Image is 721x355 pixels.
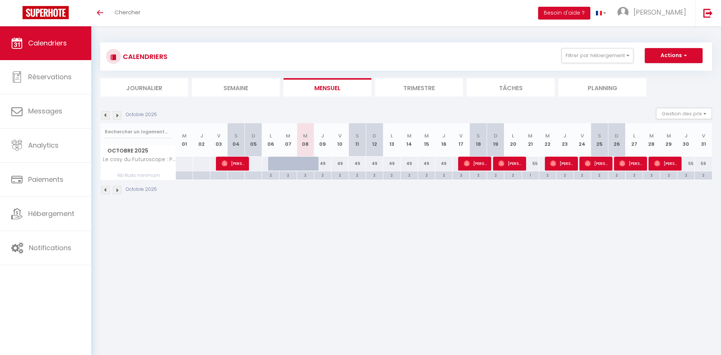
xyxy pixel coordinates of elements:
button: Gestion des prix [656,108,712,119]
div: 2 [401,171,418,178]
th: 19 [487,123,504,157]
abbr: V [702,132,705,139]
abbr: M [545,132,550,139]
span: [PERSON_NAME] [619,156,642,171]
span: [PERSON_NAME] [550,156,573,171]
div: 49 [366,157,383,171]
abbr: M [182,132,187,139]
span: [PERSON_NAME] [634,8,686,17]
span: Notifications [29,243,71,252]
div: 2 [332,171,348,178]
div: 49 [348,157,366,171]
abbr: M [303,132,308,139]
th: 02 [193,123,210,157]
span: Calendriers [28,38,67,48]
span: Nb Nuits minimum [101,171,175,180]
th: 16 [435,123,453,157]
abbr: J [200,132,203,139]
abbr: L [270,132,272,139]
div: 1 [522,171,539,178]
div: 2 [504,171,521,178]
th: 27 [626,123,643,157]
div: 2 [695,171,712,178]
th: 06 [262,123,279,157]
abbr: D [252,132,255,139]
abbr: D [494,132,498,139]
div: 2 [383,171,400,178]
div: 55 [677,157,695,171]
li: Trimestre [375,78,463,97]
div: 2 [453,171,469,178]
span: Messages [28,106,62,116]
div: 2 [279,171,296,178]
th: 11 [348,123,366,157]
abbr: J [442,132,445,139]
th: 04 [228,123,245,157]
abbr: J [563,132,566,139]
abbr: M [286,132,290,139]
div: 2 [262,171,279,178]
div: 2 [418,171,435,178]
button: Actions [645,48,703,63]
img: ... [617,7,629,18]
abbr: S [477,132,480,139]
abbr: M [424,132,429,139]
div: 2 [591,171,608,178]
th: 18 [470,123,487,157]
li: Semaine [192,78,280,97]
th: 12 [366,123,383,157]
span: [PERSON_NAME] [498,156,521,171]
li: Planning [558,78,646,97]
abbr: L [633,132,635,139]
div: 49 [331,157,348,171]
th: 03 [210,123,228,157]
abbr: D [615,132,618,139]
th: 08 [297,123,314,157]
h3: CALENDRIERS [121,48,167,65]
th: 01 [176,123,193,157]
th: 28 [643,123,660,157]
span: [PERSON_NAME] [654,156,677,171]
span: Analytics [28,140,59,150]
abbr: J [685,132,688,139]
th: 20 [504,123,522,157]
span: Paiements [28,175,63,184]
abbr: V [217,132,220,139]
div: 2 [643,171,660,178]
th: 25 [591,123,608,157]
abbr: V [459,132,463,139]
abbr: V [338,132,342,139]
div: 2 [539,171,556,178]
th: 23 [556,123,573,157]
th: 21 [522,123,539,157]
th: 22 [539,123,556,157]
span: Réservations [28,72,72,82]
th: 17 [453,123,470,157]
img: logout [703,8,713,18]
abbr: M [528,132,532,139]
div: 2 [297,171,314,178]
div: 2 [574,171,591,178]
span: [PERSON_NAME] [464,156,487,171]
abbr: S [356,132,359,139]
div: 2 [608,171,625,178]
p: Octobre 2025 [126,111,157,118]
span: Hébergement [28,209,74,218]
div: 2 [314,171,331,178]
div: 2 [487,171,504,178]
div: 55 [522,157,539,171]
li: Mensuel [284,78,371,97]
span: Octobre 2025 [101,145,175,156]
th: 09 [314,123,331,157]
th: 31 [695,123,712,157]
li: Journalier [100,78,188,97]
th: 10 [331,123,348,157]
div: 2 [626,171,643,178]
th: 29 [660,123,677,157]
span: [PERSON_NAME] [222,156,244,171]
div: 2 [677,171,694,178]
abbr: S [598,132,601,139]
th: 14 [401,123,418,157]
div: 49 [418,157,435,171]
abbr: M [649,132,654,139]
